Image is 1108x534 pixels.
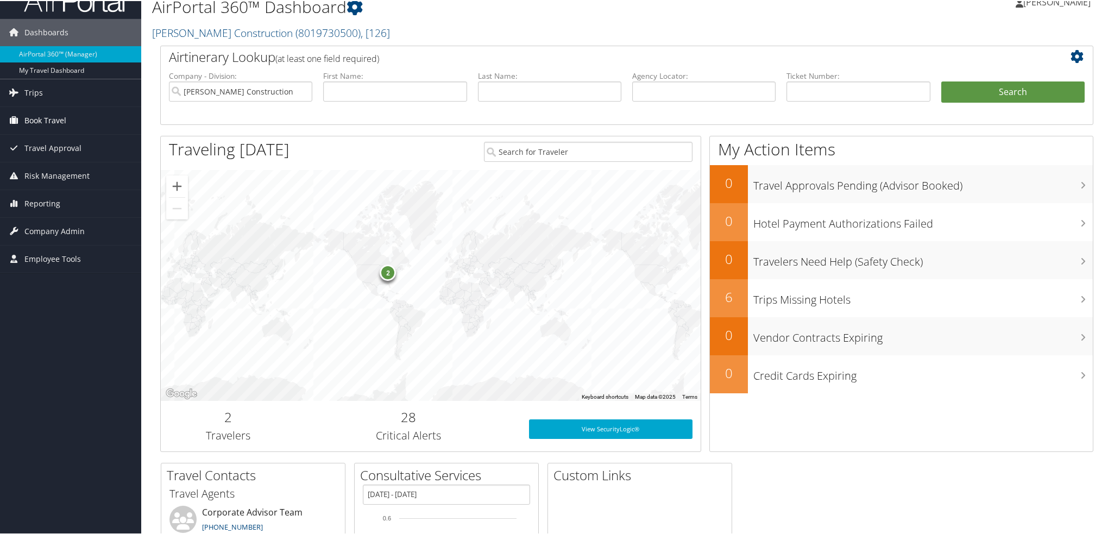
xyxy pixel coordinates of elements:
button: Zoom in [166,174,188,196]
h2: 0 [710,363,748,381]
a: 0Travelers Need Help (Safety Check) [710,240,1093,278]
a: View SecurityLogic® [529,418,692,438]
h3: Critical Alerts [304,427,512,442]
h3: Hotel Payment Authorizations Failed [753,210,1093,230]
tspan: 0.6 [383,514,391,520]
h3: Vendor Contracts Expiring [753,324,1093,344]
span: Dashboards [24,18,68,45]
span: Employee Tools [24,244,81,272]
span: Travel Approval [24,134,81,161]
h2: Travel Contacts [167,465,345,483]
a: [PHONE_NUMBER] [202,521,263,531]
div: 2 [380,263,396,279]
a: Terms (opens in new tab) [682,393,697,399]
span: , [ 126 ] [361,24,390,39]
button: Search [941,80,1085,102]
h3: Credit Cards Expiring [753,362,1093,382]
span: Company Admin [24,217,85,244]
input: Search for Traveler [484,141,692,161]
span: Book Travel [24,106,66,133]
h2: 0 [710,173,748,191]
h3: Travel Agents [169,485,337,500]
a: 6Trips Missing Hotels [710,278,1093,316]
h2: Custom Links [553,465,732,483]
h1: My Action Items [710,137,1093,160]
a: 0Travel Approvals Pending (Advisor Booked) [710,164,1093,202]
h2: 0 [710,325,748,343]
a: 0Vendor Contracts Expiring [710,316,1093,354]
h3: Travelers [169,427,287,442]
h2: Consultative Services [360,465,538,483]
label: First Name: [323,70,467,80]
span: Reporting [24,189,60,216]
a: 0Credit Cards Expiring [710,354,1093,392]
h2: Airtinerary Lookup [169,47,1007,65]
label: Ticket Number: [786,70,930,80]
h2: 2 [169,407,287,425]
button: Keyboard shortcuts [582,392,628,400]
a: [PERSON_NAME] Construction [152,24,390,39]
a: 0Hotel Payment Authorizations Failed [710,202,1093,240]
h1: Traveling [DATE] [169,137,289,160]
h3: Travel Approvals Pending (Advisor Booked) [753,172,1093,192]
h2: 6 [710,287,748,305]
img: Google [163,386,199,400]
span: (at least one field required) [275,52,379,64]
h3: Travelers Need Help (Safety Check) [753,248,1093,268]
button: Zoom out [166,197,188,218]
span: Map data ©2025 [635,393,676,399]
h2: 0 [710,249,748,267]
label: Company - Division: [169,70,312,80]
span: ( 8019730500 ) [295,24,361,39]
span: Risk Management [24,161,90,189]
h2: 0 [710,211,748,229]
label: Last Name: [478,70,621,80]
h3: Trips Missing Hotels [753,286,1093,306]
label: Agency Locator: [632,70,776,80]
h2: 28 [304,407,512,425]
a: Open this area in Google Maps (opens a new window) [163,386,199,400]
span: Trips [24,78,43,105]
